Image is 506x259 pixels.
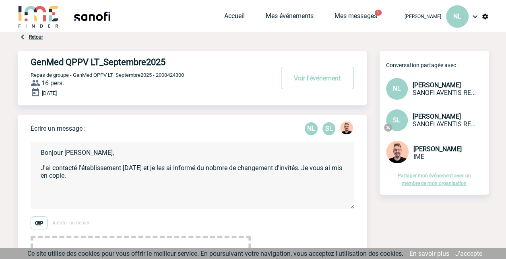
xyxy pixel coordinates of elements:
[41,79,64,87] span: 16 pers.
[413,89,476,97] span: SANOFI AVENTIS RECHERCHE ET DEVELOPPEMENT
[375,10,382,16] button: 1
[453,12,461,20] span: NL
[322,122,335,135] p: SL
[335,12,377,23] a: Mes messages
[18,5,60,28] img: IME-Finder
[305,122,318,135] p: NL
[31,57,250,67] h4: GenMed QPPV LT_Septembre2025
[413,81,461,89] span: [PERSON_NAME]
[413,120,476,128] span: SANOFI AVENTIS RECHERCHE ET DEVELOPPEMENT
[455,250,482,257] a: J'accepte
[281,67,354,89] button: Voir l'événement
[413,113,461,120] span: [PERSON_NAME]
[322,122,335,135] div: Sylvie LEAU
[386,141,409,163] img: 129741-1.png
[393,85,401,92] span: NL
[52,220,89,226] span: Ajouter un fichier
[224,12,245,23] a: Accueil
[31,125,86,132] p: Écrire un message :
[409,250,449,257] a: En savoir plus
[340,121,353,136] div: Stefan MILADINOVIC
[27,250,403,257] span: Ce site utilise des cookies pour vous offrir le meilleur service. En poursuivant votre navigation...
[413,153,424,160] span: IME
[29,34,43,40] a: Retour
[31,72,184,78] span: Repas de groupe - GenMed QPPV LT_Septembre2025 - 2000424300
[305,122,318,135] div: Nathalie LUKAWSKI
[266,12,314,23] a: Mes événements
[393,116,401,124] span: SL
[340,121,353,134] img: 129741-1.png
[405,14,441,19] span: [PERSON_NAME]
[42,90,57,96] span: [DATE]
[398,173,471,186] a: Partager mon événement avec un membre de mon organisation
[383,123,393,132] img: cancel-24-px-g.png
[386,62,489,68] p: Conversation partagée avec :
[413,145,462,153] span: [PERSON_NAME]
